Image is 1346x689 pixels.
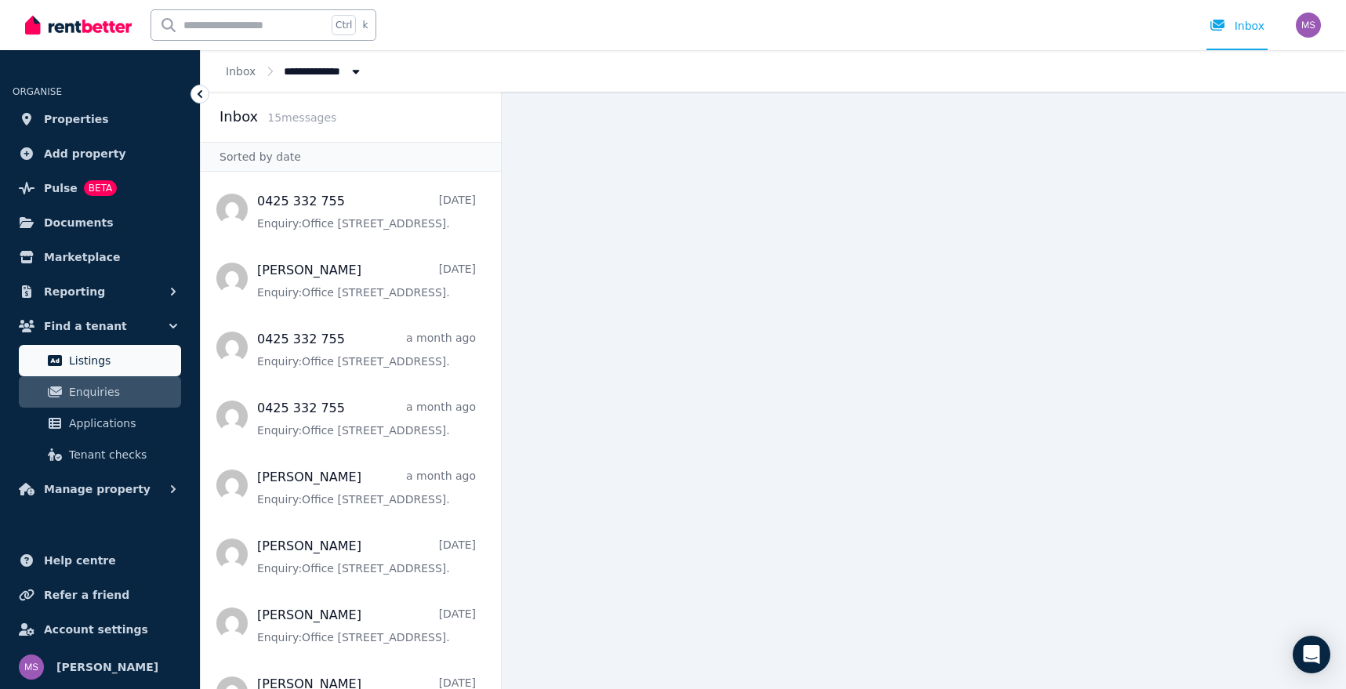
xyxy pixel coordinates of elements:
[25,13,132,37] img: RentBetter
[13,241,187,273] a: Marketplace
[44,248,120,267] span: Marketplace
[13,473,187,505] button: Manage property
[13,207,187,238] a: Documents
[267,111,336,124] span: 15 message s
[13,103,187,135] a: Properties
[44,144,126,163] span: Add property
[257,606,476,645] a: [PERSON_NAME][DATE]Enquiry:Office [STREET_ADDRESS].
[13,310,187,342] button: Find a tenant
[44,179,78,198] span: Pulse
[19,655,44,680] img: Mark Stariha
[56,658,158,676] span: [PERSON_NAME]
[1296,13,1321,38] img: Mark Stariha
[19,408,181,439] a: Applications
[257,468,476,507] a: [PERSON_NAME]a month agoEnquiry:Office [STREET_ADDRESS].
[219,106,258,128] h2: Inbox
[13,86,62,97] span: ORGANISE
[13,276,187,307] button: Reporting
[69,414,175,433] span: Applications
[19,345,181,376] a: Listings
[44,282,105,301] span: Reporting
[257,261,476,300] a: [PERSON_NAME][DATE]Enquiry:Office [STREET_ADDRESS].
[19,376,181,408] a: Enquiries
[44,110,109,129] span: Properties
[362,19,368,31] span: k
[44,551,116,570] span: Help centre
[44,317,127,335] span: Find a tenant
[201,172,501,689] nav: Message list
[13,579,187,611] a: Refer a friend
[69,445,175,464] span: Tenant checks
[44,586,129,604] span: Refer a friend
[13,614,187,645] a: Account settings
[332,15,356,35] span: Ctrl
[44,480,151,499] span: Manage property
[13,138,187,169] a: Add property
[84,180,117,196] span: BETA
[1210,18,1264,34] div: Inbox
[13,172,187,204] a: PulseBETA
[257,399,476,438] a: 0425 332 755a month agoEnquiry:Office [STREET_ADDRESS].
[19,439,181,470] a: Tenant checks
[13,545,187,576] a: Help centre
[257,537,476,576] a: [PERSON_NAME][DATE]Enquiry:Office [STREET_ADDRESS].
[44,213,114,232] span: Documents
[257,192,476,231] a: 0425 332 755[DATE]Enquiry:Office [STREET_ADDRESS].
[201,142,501,172] div: Sorted by date
[1293,636,1330,673] div: Open Intercom Messenger
[44,620,148,639] span: Account settings
[257,330,476,369] a: 0425 332 755a month agoEnquiry:Office [STREET_ADDRESS].
[69,383,175,401] span: Enquiries
[201,50,389,92] nav: Breadcrumb
[69,351,175,370] span: Listings
[226,65,256,78] a: Inbox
